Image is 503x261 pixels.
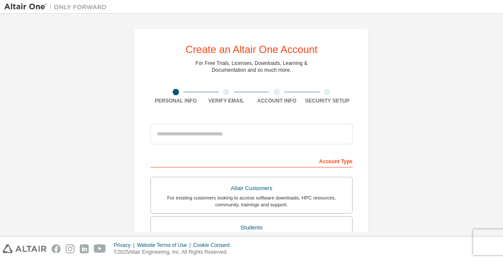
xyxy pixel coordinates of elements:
div: Cookie Consent [193,242,234,249]
img: Altair One [4,3,111,11]
div: Altair Customers [156,182,347,194]
div: Account Info [251,97,302,104]
img: facebook.svg [52,244,61,253]
div: Students [156,222,347,234]
img: altair_logo.svg [3,244,46,253]
div: Verify Email [201,97,252,104]
div: Website Terms of Use [137,242,193,249]
p: © 2025 Altair Engineering, Inc. All Rights Reserved. [114,249,235,256]
div: For existing customers looking to access software downloads, HPC resources, community, trainings ... [156,194,347,208]
div: For Free Trials, Licenses, Downloads, Learning & Documentation and so much more. [196,60,308,73]
div: Privacy [114,242,137,249]
img: instagram.svg [66,244,75,253]
div: Security Setup [302,97,353,104]
img: linkedin.svg [80,244,89,253]
div: Create an Altair One Account [185,44,318,55]
div: Personal Info [150,97,201,104]
img: youtube.svg [94,244,106,253]
div: Account Type [150,154,353,167]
